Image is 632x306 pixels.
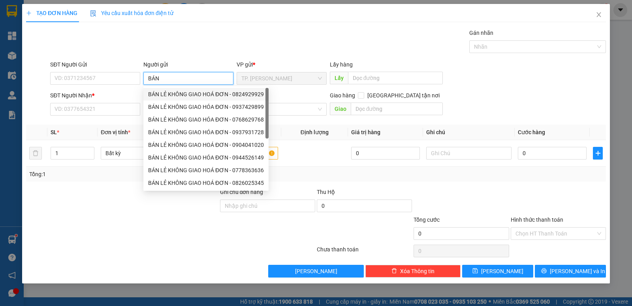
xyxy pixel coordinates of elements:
span: delete [391,268,397,274]
div: BÁN LẺ KHÔNG GIAO HOÁ ĐƠN - 0778363636 [143,164,269,177]
span: Tổng cước [414,217,440,223]
button: [PERSON_NAME] [268,265,363,277]
span: TP. Hồ Chí Minh [241,72,322,84]
button: printer[PERSON_NAME] và In [535,265,606,277]
div: BÁN LẺ KHÔNG GIAO HOÁ ĐƠN - 0824929929 [148,90,264,99]
label: Ghi chú đơn hàng [220,189,263,195]
label: Gán nhãn [469,30,493,36]
span: Bất kỳ [105,147,181,159]
input: Ghi chú đơn hàng [220,200,315,212]
span: printer [541,268,547,274]
label: Hình thức thanh toán [511,217,563,223]
span: [PERSON_NAME] [295,267,337,276]
input: Dọc đường [351,103,443,115]
div: VP gửi [237,60,327,69]
div: BÁN LẺ KHÔNG GIAO HOÁ ĐƠN - 0904041020 [143,139,269,151]
span: plus [593,150,602,156]
span: [GEOGRAPHIC_DATA] tận nơi [364,91,443,100]
span: Xóa Thông tin [400,267,434,276]
div: BÁN LẺ KHÔNG GIAO HÓA ĐƠN - 0937931728 [148,128,264,137]
span: TẠO ĐƠN HÀNG [26,10,77,16]
th: Ghi chú [423,125,515,140]
span: Định lượng [301,129,329,135]
span: Cước hàng [518,129,545,135]
span: Giao [330,103,351,115]
div: Chưa thanh toán [316,245,413,259]
div: Người gửi [143,60,233,69]
span: Yêu cầu xuất hóa đơn điện tử [90,10,173,16]
div: BÁN LẺ KHÔNG GIAO HÓA ĐƠN - 0937429899 [148,103,264,111]
span: save [472,268,478,274]
button: deleteXóa Thông tin [365,265,461,277]
div: BÁN LẺ KHÔNG GIAO HÓA ĐƠN - 0944526149 [148,153,264,162]
div: BÁN LẺ KHÔNG GIAO HÓA ĐƠN - 0937931728 [143,126,269,139]
input: Ghi Chú [426,147,512,160]
div: BÁN LẺ KHÔNG GIAO HÓA ĐƠN - 0937429899 [143,101,269,113]
div: BÁN LẺ KHÔNG GIAO HOÁ ĐƠN - 0826025345 [148,179,264,187]
div: SĐT Người Nhận [50,91,140,100]
div: BÁN LẺ KHÔNG GIAO HOÁ ĐƠN - 0826025345 [143,177,269,189]
span: close [596,11,602,18]
div: Tổng: 1 [29,170,245,179]
span: Vĩnh Long [241,103,322,115]
span: Giao hàng [330,92,355,99]
span: SL [51,129,57,135]
input: Dọc đường [348,72,443,84]
span: [PERSON_NAME] [481,267,523,276]
span: Lấy [330,72,348,84]
img: icon [90,10,96,17]
div: BÁN LẺ KHÔNG GIAO HOÁ ĐƠN - 0824929929 [143,88,269,101]
span: Đơn vị tính [101,129,130,135]
span: plus [26,10,32,16]
div: BÁN LẺ KHÔNG GIAO HÓA ĐƠN - 0768629768 [148,115,264,124]
span: Giá trị hàng [351,129,380,135]
div: BÁN LẺ KHÔNG GIAO HÓA ĐƠN - 0944526149 [143,151,269,164]
div: BÁN LẺ KHÔNG GIAO HÓA ĐƠN - 0768629768 [143,113,269,126]
span: [PERSON_NAME] và In [550,267,605,276]
button: Close [588,4,610,26]
div: BÁN LẺ KHÔNG GIAO HOÁ ĐƠN - 0778363636 [148,166,264,175]
span: Lấy hàng [330,61,353,68]
button: plus [593,147,603,160]
div: BÁN LẺ KHÔNG GIAO HOÁ ĐƠN - 0904041020 [148,141,264,149]
div: SĐT Người Gửi [50,60,140,69]
input: 0 [351,147,420,160]
span: Thu Hộ [317,189,335,195]
button: delete [29,147,42,160]
button: save[PERSON_NAME] [462,265,533,277]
